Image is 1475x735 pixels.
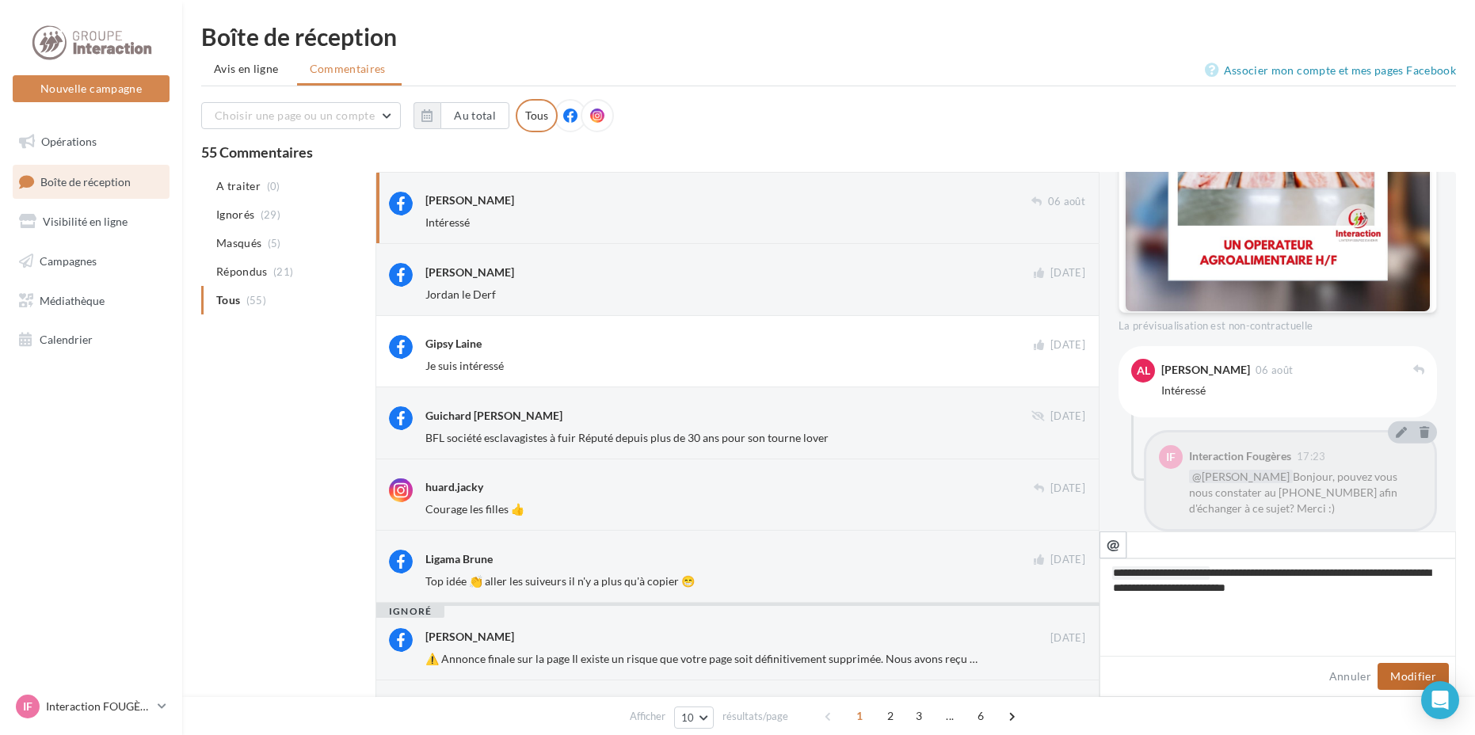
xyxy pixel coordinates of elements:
span: [DATE] [1050,266,1085,280]
span: 06 août [1048,195,1085,209]
button: 10 [674,706,715,729]
span: Répondus [216,264,268,280]
div: Guichard [PERSON_NAME] [425,408,562,424]
span: IF [23,699,32,714]
span: AL [1137,363,1150,379]
span: [DATE] [1050,553,1085,567]
button: Modifier [1378,663,1449,690]
span: [DATE] [1050,338,1085,352]
span: Choisir une page ou un compte [215,109,375,122]
span: (0) [267,180,280,192]
span: Masqués [216,235,261,251]
div: ignoré [376,605,444,618]
div: Gipsy Laine [425,336,482,352]
div: Open Intercom Messenger [1421,681,1459,719]
div: huard.jacky [425,479,483,495]
button: Au total [414,102,509,129]
span: 1 [847,703,872,729]
div: Intéressé [1161,383,1424,398]
span: Afficher [630,709,665,724]
span: Courage les filles 👍 [425,502,524,516]
a: Visibilité en ligne [10,205,173,238]
span: Ignorés [216,207,254,223]
div: Ligama Brune [425,551,493,567]
a: IF Interaction FOUGÈRES [13,691,170,722]
span: 06 août [1256,365,1293,375]
a: Médiathèque [10,284,173,318]
span: Médiathèque [40,293,105,307]
div: Tous [516,99,558,132]
button: Choisir une page ou un compte [201,102,401,129]
button: Au total [440,102,509,129]
span: Je suis intéressé [425,359,504,372]
span: 3 [906,703,932,729]
span: Campagnes [40,254,97,268]
span: Boîte de réception [40,174,131,188]
span: Jordan le Derf [425,288,496,301]
span: Bonjour, pouvez vous nous constater au [PHONE_NUMBER] afin d'échanger à ce sujet? Merci :) [1189,470,1397,515]
button: Nouvelle campagne [13,75,170,102]
a: Associer mon compte et mes pages Facebook [1205,61,1456,80]
span: Intéressé [425,215,470,229]
span: A traiter [216,178,261,194]
button: @ [1100,531,1126,558]
span: [DATE] [1050,482,1085,496]
span: 10 [681,711,695,724]
span: 6 [968,703,993,729]
span: Avis en ligne [214,61,279,77]
a: Campagnes [10,245,173,278]
span: Opérations [41,135,97,148]
div: Interaction Fougères [1189,451,1291,462]
span: résultats/page [722,709,788,724]
span: Visibilité en ligne [43,215,128,228]
div: 55 Commentaires [201,145,1456,159]
span: (21) [273,265,293,278]
a: Boîte de réception [10,165,173,199]
span: Calendrier [40,333,93,346]
span: IF [1166,449,1176,465]
div: [PERSON_NAME] [1161,364,1250,375]
span: 2 [878,703,903,729]
span: (5) [268,237,281,249]
span: BFL société esclavagistes à fuir Réputé depuis plus de 30 ans pour son tourne lover [425,431,829,444]
button: Annuler [1323,667,1378,686]
div: [PERSON_NAME] [425,629,514,645]
i: @ [1107,537,1120,551]
p: Interaction FOUGÈRES [46,699,151,714]
span: [DATE] [1050,409,1085,424]
span: ... [937,703,962,729]
span: [DATE] [1050,631,1085,646]
a: Opérations [10,125,173,158]
span: @[PERSON_NAME] [1189,470,1293,483]
div: La prévisualisation est non-contractuelle [1119,313,1437,333]
a: Calendrier [10,323,173,356]
div: [PERSON_NAME] [425,192,514,208]
div: [PERSON_NAME] [425,265,514,280]
span: 17:23 [1297,451,1326,462]
div: Boîte de réception [201,25,1456,48]
span: Top idée 👏 aller les suiveurs il n'y a plus qu'à copier 😁 [425,574,695,588]
span: (29) [261,208,280,221]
